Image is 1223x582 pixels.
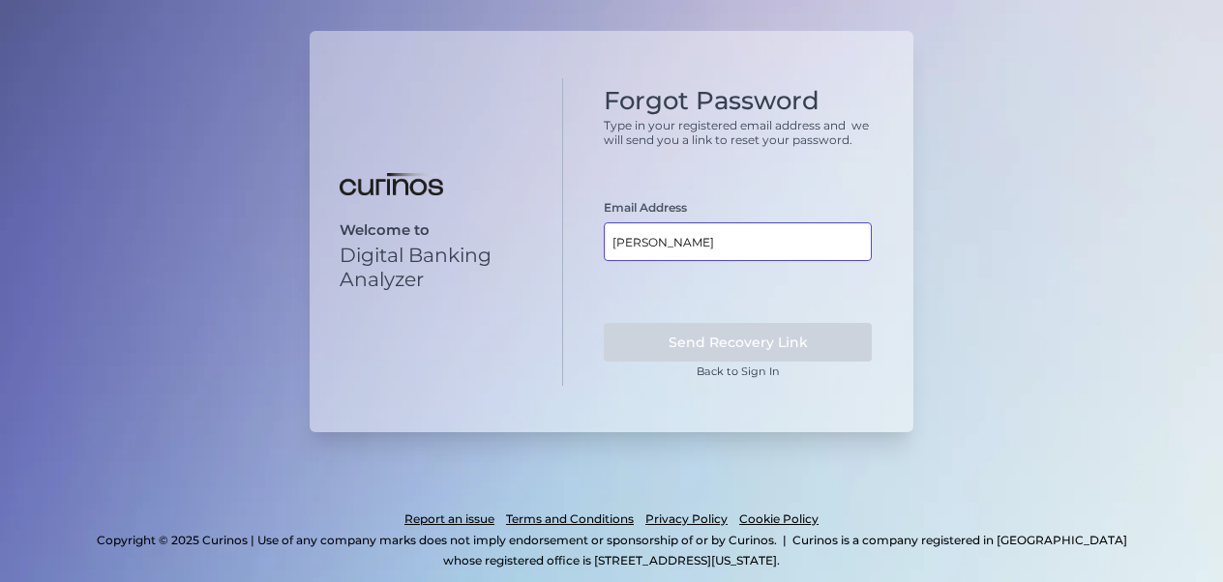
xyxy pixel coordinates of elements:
[340,221,545,239] p: Welcome to
[340,243,545,291] p: Digital Banking Analyzer
[443,533,1127,568] p: Curinos is a company registered in [GEOGRAPHIC_DATA] whose registered office is [STREET_ADDRESS][...
[604,222,872,261] input: Email
[97,533,777,547] p: Copyright © 2025 Curinos | Use of any company marks does not imply endorsement or sponsorship of ...
[506,509,634,530] a: Terms and Conditions
[604,86,872,116] h1: Forgot Password
[645,509,728,530] a: Privacy Policy
[604,200,687,215] label: Email Address
[739,509,819,530] a: Cookie Policy
[404,509,494,530] a: Report an issue
[604,323,872,362] button: Send Recovery Link
[340,173,443,196] img: Digital Banking Analyzer
[604,118,872,147] p: Type in your registered email address and we will send you a link to reset your password.
[697,364,780,378] a: Back to Sign In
